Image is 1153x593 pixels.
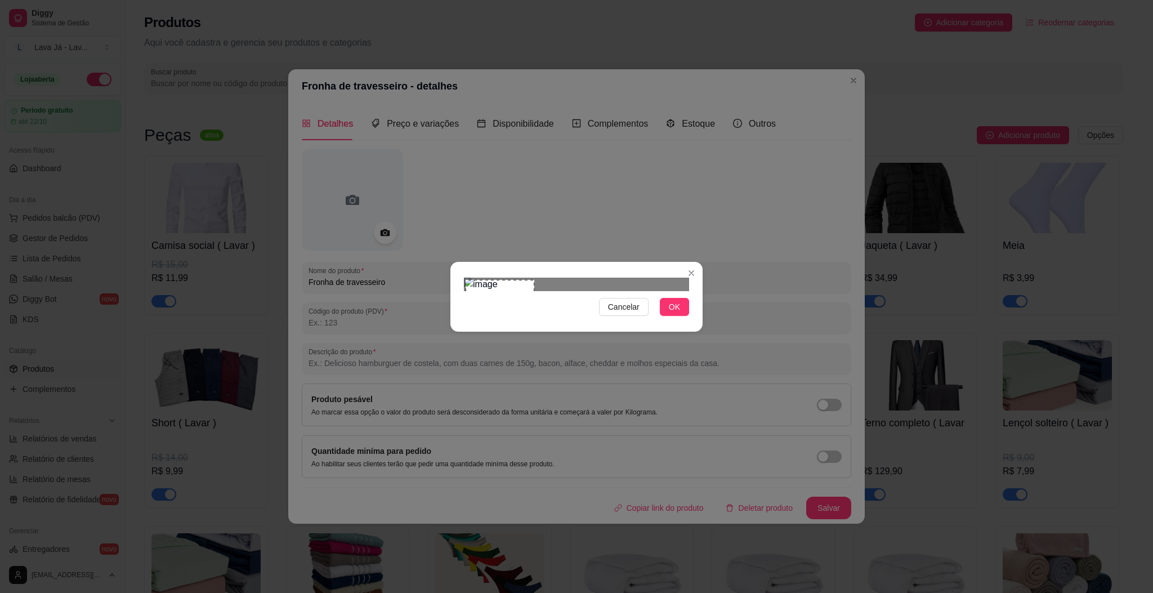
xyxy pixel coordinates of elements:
span: OK [669,301,680,313]
span: Cancelar [608,301,640,313]
button: OK [660,298,689,316]
div: Use the arrow keys to move the crop selection area [466,280,534,349]
img: image [464,278,689,291]
button: Close [682,264,700,282]
button: Cancelar [599,298,649,316]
